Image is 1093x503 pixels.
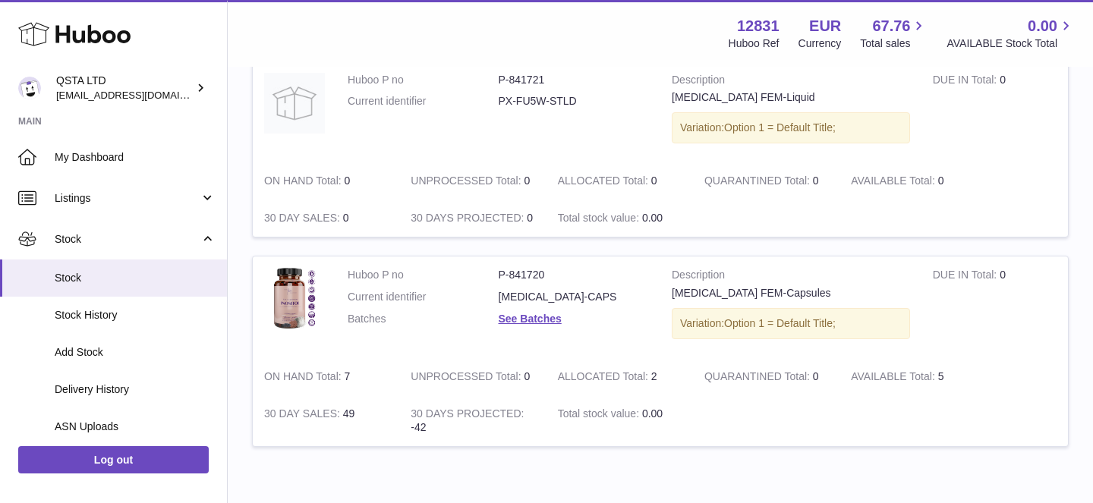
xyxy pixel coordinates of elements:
span: Option 1 = Default Title; [724,121,836,134]
td: 0 [399,200,546,237]
span: 0 [813,370,819,382]
td: 0 [253,162,399,200]
td: -42 [399,395,546,447]
img: rodcp10@gmail.com [18,77,41,99]
td: 0 [921,256,1068,358]
td: 0 [399,358,546,395]
span: Stock [55,232,200,247]
dt: Current identifier [348,290,499,304]
dt: Current identifier [348,94,499,108]
span: My Dashboard [55,150,216,165]
strong: ON HAND Total [264,370,345,386]
dt: Batches [348,312,499,326]
strong: DUE IN Total [933,269,1000,285]
dd: P-841720 [499,268,650,282]
td: 7 [253,358,399,395]
div: [MEDICAL_DATA] FEM-Liquid [672,90,910,105]
strong: ALLOCATED Total [558,174,651,190]
a: 67.76 Total sales [860,16,928,51]
td: 49 [253,395,399,447]
span: Stock [55,271,216,285]
dd: PX-FU5W-STLD [499,94,650,108]
strong: Total stock value [558,212,642,228]
strong: AVAILABLE Total [851,370,937,386]
span: 0 [813,174,819,187]
strong: 30 DAYS PROJECTED [411,212,527,228]
span: AVAILABLE Stock Total [947,36,1075,51]
strong: DUE IN Total [933,74,1000,90]
img: product image [264,73,325,134]
strong: Description [672,268,910,286]
span: ASN Uploads [55,420,216,434]
strong: UNPROCESSED Total [411,174,524,190]
img: product image [264,268,325,329]
span: Delivery History [55,382,216,397]
a: Log out [18,446,209,473]
strong: 30 DAY SALES [264,212,343,228]
strong: Total stock value [558,407,642,423]
span: [EMAIL_ADDRESS][DOMAIN_NAME] [56,89,223,101]
td: 0 [253,200,399,237]
span: 0.00 [1028,16,1057,36]
dd: [MEDICAL_DATA]-CAPS [499,290,650,304]
span: 67.76 [872,16,910,36]
span: Option 1 = Default Title; [724,317,836,329]
td: 0 [399,162,546,200]
dd: P-841721 [499,73,650,87]
a: See Batches [499,313,562,325]
div: Huboo Ref [729,36,780,51]
div: Variation: [672,112,910,143]
div: Currency [798,36,842,51]
span: Stock History [55,308,216,322]
td: 2 [546,358,693,395]
strong: QUARANTINED Total [704,370,813,386]
strong: Description [672,73,910,91]
div: [MEDICAL_DATA] FEM-Capsules [672,286,910,300]
strong: QUARANTINED Total [704,174,813,190]
span: 0.00 [642,212,663,224]
td: 0 [921,61,1068,163]
strong: ON HAND Total [264,174,345,190]
strong: EUR [809,16,841,36]
dt: Huboo P no [348,73,499,87]
span: Add Stock [55,345,216,360]
td: 0 [839,162,986,200]
div: QSTA LTD [56,74,193,102]
td: 5 [839,358,986,395]
strong: 30 DAYS PROJECTED [411,407,524,423]
td: 0 [546,162,693,200]
div: Variation: [672,308,910,339]
strong: ALLOCATED Total [558,370,651,386]
span: Listings [55,191,200,206]
span: 0.00 [642,407,663,420]
a: 0.00 AVAILABLE Stock Total [947,16,1075,51]
dt: Huboo P no [348,268,499,282]
span: Total sales [860,36,928,51]
strong: 30 DAY SALES [264,407,343,423]
strong: AVAILABLE Total [851,174,937,190]
strong: 12831 [737,16,780,36]
strong: UNPROCESSED Total [411,370,524,386]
